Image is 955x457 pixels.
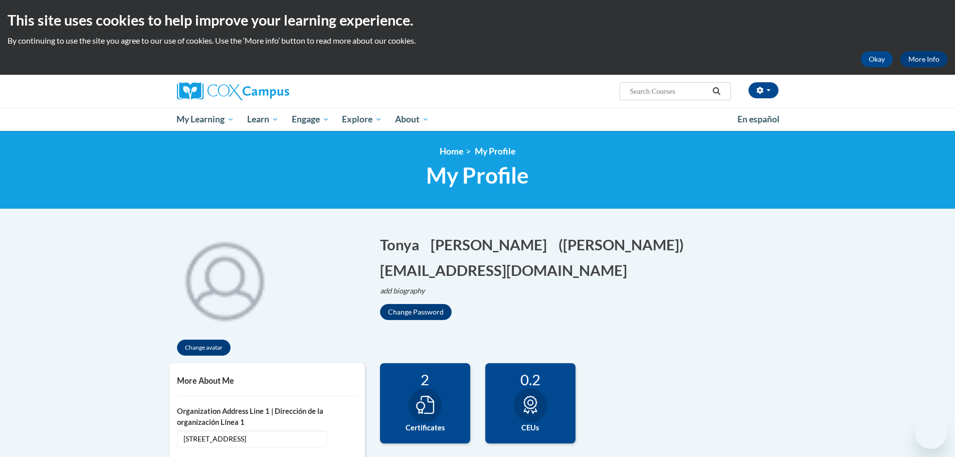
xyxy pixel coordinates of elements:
h2: This site uses cookies to help improve your learning experience. [8,10,947,30]
span: Engage [292,113,329,125]
span: Learn [247,113,279,125]
img: Cox Campus [177,82,289,100]
input: Search Courses [629,85,709,97]
button: Account Settings [748,82,779,98]
a: Learn [241,108,285,131]
a: Explore [335,108,389,131]
a: En español [731,109,786,130]
label: Organization Address Line 1 | Dirección de la organización Línea 1 [177,406,357,428]
span: My Learning [176,113,234,125]
a: More Info [900,51,947,67]
span: [STREET_ADDRESS] [177,430,327,447]
div: 0.2 [493,371,568,388]
label: CEUs [493,422,568,433]
img: profile avatar [169,224,280,335]
button: Change avatar [177,340,231,356]
span: En español [737,114,780,124]
span: My Profile [475,146,515,157]
button: Edit first name [380,234,426,255]
button: Edit biography [380,285,433,296]
a: Engage [285,108,336,131]
div: 2 [388,371,463,388]
button: Edit email address [380,260,634,280]
a: My Learning [170,108,241,131]
iframe: Button to launch messaging window [915,417,947,449]
label: Certificates [388,422,463,433]
div: Main menu [162,108,794,131]
i: add biography [380,286,425,295]
a: Home [440,146,463,157]
h5: More About Me [177,376,357,385]
div: Click to change the profile picture [169,224,280,335]
button: Edit screen name [558,234,690,255]
button: Search [709,85,724,97]
span: About [395,113,429,125]
button: Okay [861,51,893,67]
button: Edit last name [431,234,553,255]
a: About [389,108,436,131]
span: My Profile [426,162,529,189]
p: By continuing to use the site you agree to our use of cookies. Use the ‘More info’ button to read... [8,35,947,46]
span: Explore [342,113,382,125]
button: Change Password [380,304,452,320]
